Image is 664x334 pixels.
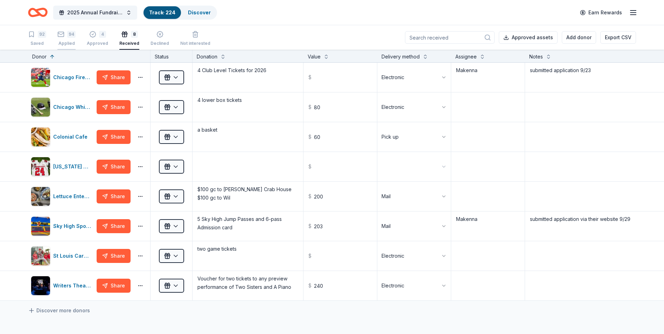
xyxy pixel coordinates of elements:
button: Share [97,249,131,263]
button: Image for Illinois State Athletics[US_STATE] State Athletics [31,157,94,176]
div: St Louis Cardinals [53,252,94,260]
div: Assignee [455,53,477,61]
div: Lettuce Entertain You [53,192,94,201]
div: 92 [38,31,46,38]
textarea: 4 lower box tickets [193,93,302,121]
img: Image for Writers Theatre [31,276,50,295]
a: Earn Rewards [576,6,626,19]
div: Donation [197,53,217,61]
div: Approved [87,41,108,46]
textarea: 4 Club Level Tickets for 2026 [193,63,302,91]
div: Colonial Cafe [53,133,90,141]
button: Image for Chicago Fire Football ClubChicago Fire Football Club [31,68,94,87]
button: 4Approved [87,28,108,50]
a: Discover [188,9,211,15]
button: Image for St Louis CardinalsSt Louis Cardinals [31,246,94,266]
img: Image for Sky High Sports [31,217,50,236]
div: Chicago Fire Football Club [53,73,94,82]
div: Writers Theatre [53,281,94,290]
button: Image for Sky High SportsSky High Sports [31,216,94,236]
div: Chicago White Sox [53,103,94,111]
textarea: Voucher for two tickets to any preview performance of Two Sisters and A Piano [193,272,302,300]
div: 94 [67,31,76,38]
img: Image for Illinois State Athletics [31,157,50,176]
div: Declined [151,41,169,46]
img: Image for Chicago White Sox [31,98,50,117]
textarea: Makenna [452,63,524,91]
div: Received [119,41,139,46]
button: Share [97,219,131,233]
a: Discover more donors [28,306,90,315]
button: Approved assets [499,31,558,44]
button: Share [97,160,131,174]
button: Share [97,279,131,293]
textarea: submitted application 9/23 [526,63,635,91]
img: Image for Chicago Fire Football Club [31,68,50,87]
input: Search received [405,31,495,44]
img: Image for Lettuce Entertain You [31,187,50,206]
div: Status [151,50,193,62]
img: Image for St Louis Cardinals [31,246,50,265]
button: Track· 224Discover [143,6,217,20]
div: Delivery method [382,53,420,61]
button: Add donor [562,31,596,44]
span: 2025 Annual Fundraising Gala [67,8,123,17]
div: Sky High Sports [53,222,94,230]
div: Not interested [180,41,210,46]
a: Home [28,4,48,21]
button: 2025 Annual Fundraising Gala [53,6,137,20]
button: 94Applied [57,28,76,50]
div: 8 [131,31,138,38]
div: [US_STATE] State Athletics [53,162,94,171]
div: Donor [32,53,47,61]
button: Share [97,100,131,114]
textarea: $100 gc to [PERSON_NAME] Crab House $100 gc to Wil [193,182,302,210]
textarea: submitted application via their website 9/29 [526,212,635,240]
button: Declined [151,28,169,50]
button: 92Saved [28,28,46,50]
button: Share [97,189,131,203]
button: Image for Colonial CafeColonial Cafe [31,127,94,147]
div: Applied [57,41,76,46]
button: Image for Writers TheatreWriters Theatre [31,276,94,295]
button: Not interested [180,28,210,50]
button: Image for Lettuce Entertain YouLettuce Entertain You [31,187,94,206]
textarea: a basket [193,123,302,151]
button: Image for Chicago White SoxChicago White Sox [31,97,94,117]
div: Value [308,53,321,61]
textarea: Makenna [452,212,524,240]
div: Saved [28,41,46,46]
textarea: 5 Sky High Jump Passes and 6-pass Admission card [193,212,302,240]
div: 4 [99,31,106,38]
button: 8Received [119,28,139,50]
button: Export CSV [600,31,636,44]
div: Notes [529,53,543,61]
textarea: two game tickets [193,242,302,270]
a: Track· 224 [149,9,175,15]
img: Image for Colonial Cafe [31,127,50,146]
button: Share [97,70,131,84]
button: Share [97,130,131,144]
